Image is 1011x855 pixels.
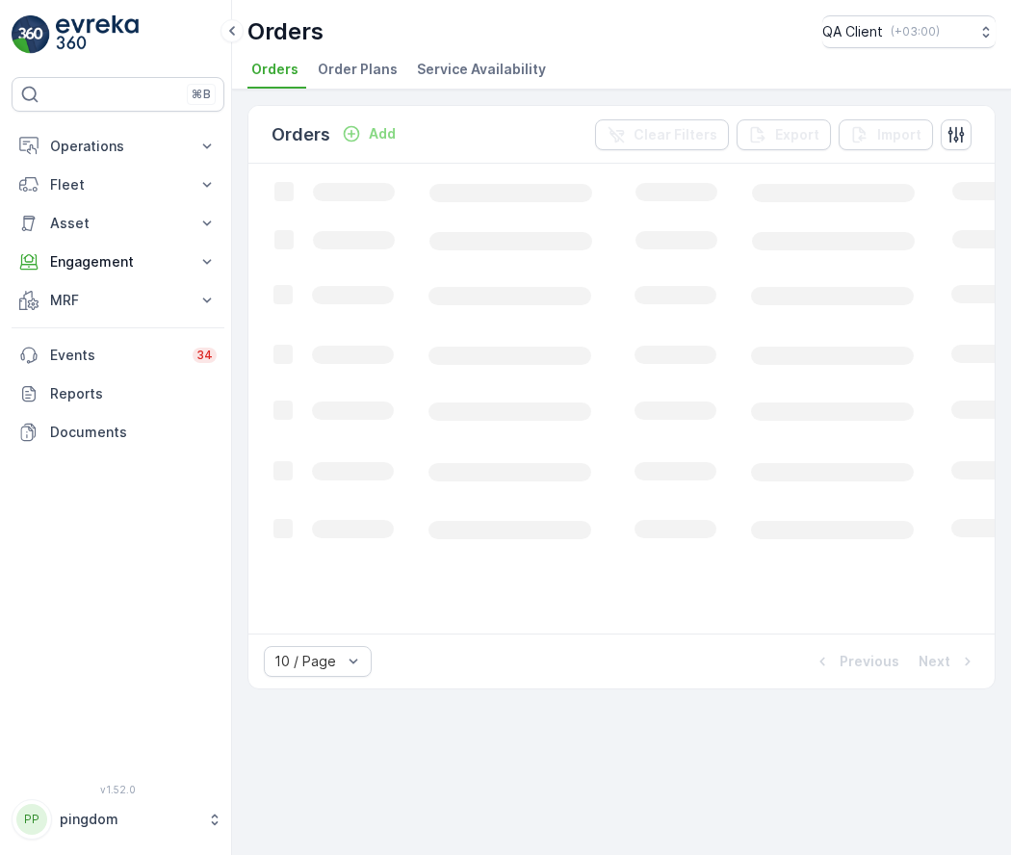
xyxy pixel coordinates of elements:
[50,252,186,272] p: Engagement
[334,122,403,145] button: Add
[50,137,186,156] p: Operations
[12,375,224,413] a: Reports
[634,125,717,144] p: Clear Filters
[917,650,979,673] button: Next
[192,87,211,102] p: ⌘B
[417,60,546,79] span: Service Availability
[891,24,940,39] p: ( +03:00 )
[12,127,224,166] button: Operations
[50,214,186,233] p: Asset
[822,22,883,41] p: QA Client
[12,166,224,204] button: Fleet
[12,243,224,281] button: Engagement
[12,281,224,320] button: MRF
[12,336,224,375] a: Events34
[840,652,899,671] p: Previous
[811,650,901,673] button: Previous
[60,810,197,829] p: pingdom
[737,119,831,150] button: Export
[12,413,224,452] a: Documents
[247,16,324,47] p: Orders
[839,119,933,150] button: Import
[272,121,330,148] p: Orders
[50,175,186,194] p: Fleet
[56,15,139,54] img: logo_light-DOdMpM7g.png
[196,348,213,363] p: 34
[50,423,217,442] p: Documents
[775,125,819,144] p: Export
[12,204,224,243] button: Asset
[251,60,298,79] span: Orders
[12,15,50,54] img: logo
[595,119,729,150] button: Clear Filters
[50,346,181,365] p: Events
[369,124,396,143] p: Add
[877,125,921,144] p: Import
[12,799,224,840] button: PPpingdom
[822,15,996,48] button: QA Client(+03:00)
[50,291,186,310] p: MRF
[919,652,950,671] p: Next
[16,804,47,835] div: PP
[50,384,217,403] p: Reports
[318,60,398,79] span: Order Plans
[12,784,224,795] span: v 1.52.0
